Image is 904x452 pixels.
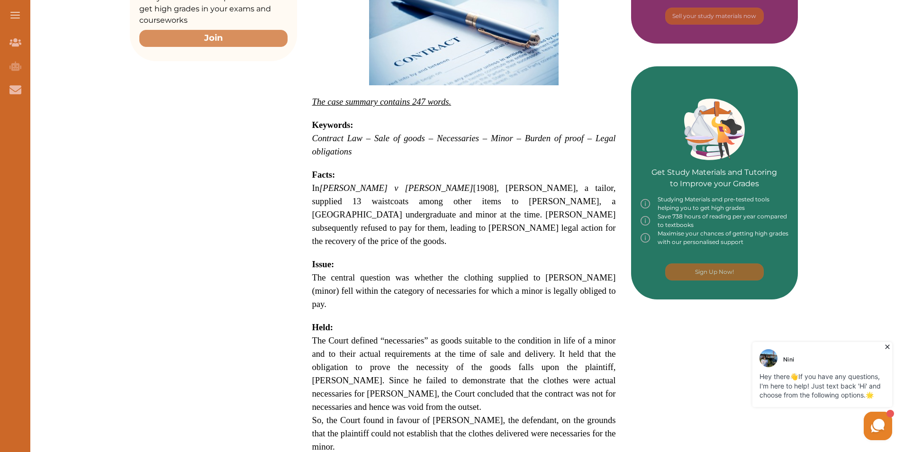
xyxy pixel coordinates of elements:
[651,140,777,190] p: Get Study Materials and Tutoring to Improve your Grades
[312,183,616,246] span: In [1908], [PERSON_NAME], a tailor, supplied 13 waistcoats among other items to [PERSON_NAME], a ...
[641,229,650,246] img: info-img
[641,212,789,229] div: Save 738 hours of reading per year compared to textbooks
[641,195,650,212] img: info-img
[641,229,789,246] div: Maximise your chances of getting high grades with our personalised support
[312,120,353,130] strong: Keywords:
[684,99,745,160] img: Green card image
[312,322,334,332] strong: Held:
[312,133,616,156] em: Contract Law – Sale of goods – Necessaries – Minor – Burden of proof – Legal obligations
[319,183,473,193] em: [PERSON_NAME] v [PERSON_NAME]
[665,263,764,280] button: [object Object]
[665,8,764,25] button: [object Object]
[312,415,616,452] span: So, the Court found in favour of [PERSON_NAME], the defendant, on the grounds that the plaintiff ...
[312,259,334,269] strong: Issue:
[672,12,756,20] p: Sell your study materials now
[642,337,823,360] iframe: Reviews Badge Ribbon Widget
[139,30,288,46] button: Join
[312,272,616,309] span: The central question was whether the clothing supplied to [PERSON_NAME] (minor) fell within the c...
[312,170,335,180] strong: Facts:
[641,195,789,212] div: Studying Materials and pre-tested tools helping you to get high grades
[641,212,650,229] img: info-img
[312,97,452,107] em: The case summary contains 247 words.
[695,268,734,276] p: Sign Up Now!
[312,335,616,412] span: The Court defined “necessaries” as goods suitable to the condition in life of a minor and to thei...
[677,340,895,443] iframe: HelpCrunch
